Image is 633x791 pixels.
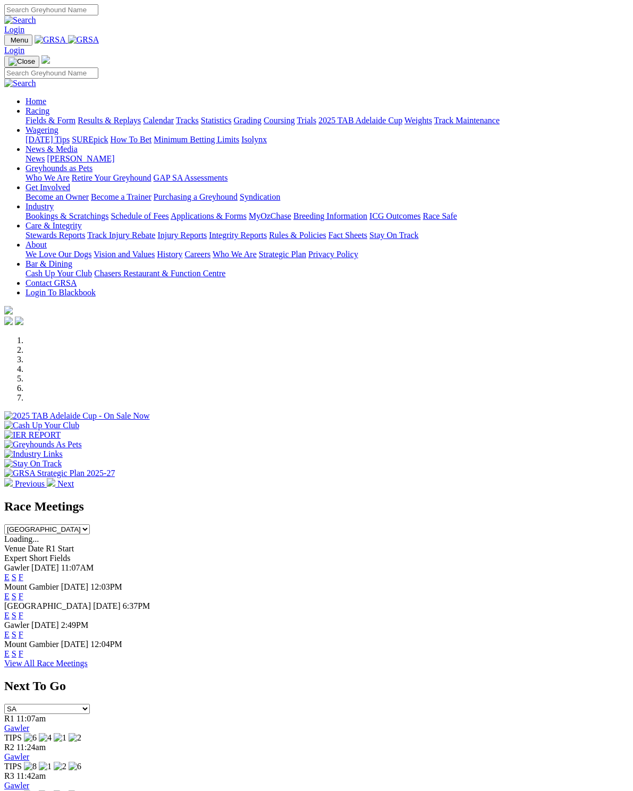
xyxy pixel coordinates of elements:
[4,592,10,601] a: E
[176,116,199,125] a: Tracks
[4,411,150,421] img: 2025 TAB Adelaide Cup - On Sale Now
[26,240,47,249] a: About
[4,611,10,620] a: E
[4,449,63,459] img: Industry Links
[423,211,457,220] a: Race Safe
[4,771,14,780] span: R3
[94,269,225,278] a: Chasers Restaurant & Function Centre
[4,421,79,430] img: Cash Up Your Club
[26,202,54,211] a: Industry
[213,250,257,259] a: Who We Are
[4,430,61,440] img: IER REPORT
[154,192,238,201] a: Purchasing a Greyhound
[4,67,98,79] input: Search
[4,15,36,25] img: Search
[234,116,261,125] a: Grading
[4,743,14,752] span: R2
[31,620,59,630] span: [DATE]
[12,573,16,582] a: S
[4,479,47,488] a: Previous
[39,733,52,743] img: 4
[61,620,89,630] span: 2:49PM
[12,611,16,620] a: S
[31,563,59,572] span: [DATE]
[61,640,89,649] span: [DATE]
[90,640,122,649] span: 12:04PM
[157,231,207,240] a: Injury Reports
[434,116,500,125] a: Track Maintenance
[26,192,89,201] a: Become an Owner
[19,573,23,582] a: F
[297,116,316,125] a: Trials
[143,116,174,125] a: Calendar
[26,135,70,144] a: [DATE] Tips
[72,173,151,182] a: Retire Your Greyhound
[61,582,89,591] span: [DATE]
[9,57,35,66] img: Close
[19,649,23,658] a: F
[4,781,29,790] a: Gawler
[68,35,99,45] img: GRSA
[4,601,91,610] span: [GEOGRAPHIC_DATA]
[4,649,10,658] a: E
[4,762,22,771] span: TIPS
[157,250,182,259] a: History
[4,733,22,742] span: TIPS
[369,211,420,220] a: ICG Outcomes
[78,116,141,125] a: Results & Replays
[26,269,629,278] div: Bar & Dining
[47,478,55,487] img: chevron-right-pager-white.svg
[12,649,16,658] a: S
[26,116,75,125] a: Fields & Form
[35,35,66,45] img: GRSA
[26,288,96,297] a: Login To Blackbook
[41,55,50,64] img: logo-grsa-white.png
[49,554,70,563] span: Fields
[26,211,629,221] div: Industry
[26,231,85,240] a: Stewards Reports
[240,192,280,201] a: Syndication
[28,544,44,553] span: Date
[11,36,28,44] span: Menu
[4,56,39,67] button: Toggle navigation
[16,714,46,723] span: 11:07am
[4,79,36,88] img: Search
[69,733,81,743] img: 2
[26,250,91,259] a: We Love Our Dogs
[154,173,228,182] a: GAP SA Assessments
[26,173,70,182] a: Who We Are
[54,762,66,771] img: 2
[111,211,168,220] a: Schedule of Fees
[72,135,108,144] a: SUREpick
[404,116,432,125] a: Weights
[269,231,326,240] a: Rules & Policies
[4,440,82,449] img: Greyhounds As Pets
[54,733,66,743] img: 1
[4,724,29,733] a: Gawler
[123,601,150,610] span: 6:37PM
[16,743,46,752] span: 11:24am
[4,459,62,469] img: Stay On Track
[26,116,629,125] div: Racing
[26,211,108,220] a: Bookings & Scratchings
[4,752,29,761] a: Gawler
[26,135,629,144] div: Wagering
[47,154,114,163] a: [PERSON_NAME]
[4,4,98,15] input: Search
[19,630,23,639] a: F
[29,554,48,563] span: Short
[26,269,92,278] a: Cash Up Your Club
[46,544,74,553] span: R1 Start
[26,183,70,192] a: Get Involved
[16,771,46,780] span: 11:42am
[26,173,629,183] div: Greyhounds as Pets
[57,479,74,488] span: Next
[39,762,52,771] img: 1
[249,211,291,220] a: MyOzChase
[19,592,23,601] a: F
[264,116,295,125] a: Coursing
[12,630,16,639] a: S
[26,278,77,287] a: Contact GRSA
[26,192,629,202] div: Get Involved
[154,135,239,144] a: Minimum Betting Limits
